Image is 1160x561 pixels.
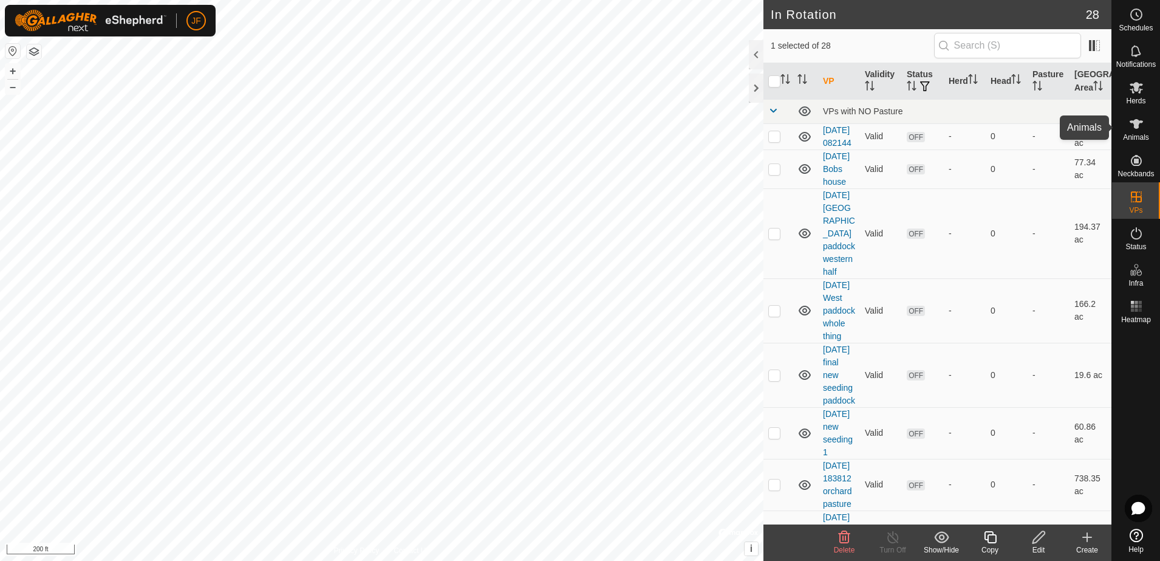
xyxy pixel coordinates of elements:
span: OFF [907,132,925,142]
td: 19.6 ac [1070,343,1111,407]
th: VP [818,63,860,100]
div: - [949,130,981,143]
a: [DATE] [GEOGRAPHIC_DATA] paddock western half [823,190,855,277]
button: + [5,64,20,78]
td: Valid [860,188,902,278]
td: - [1028,407,1070,459]
a: [DATE] Bobs house [823,151,850,187]
span: VPs [1129,207,1142,214]
th: Head [986,63,1028,100]
td: 0 [986,278,1028,343]
button: Reset Map [5,44,20,58]
span: Animals [1123,134,1149,141]
span: OFF [907,164,925,174]
span: i [750,543,752,554]
td: - [1028,343,1070,407]
p-sorticon: Activate to sort [907,83,916,92]
span: Heatmap [1121,316,1151,323]
p-sorticon: Activate to sort [1011,76,1021,86]
p-sorticon: Activate to sort [1093,83,1103,92]
h2: In Rotation [771,7,1086,22]
span: OFF [907,370,925,380]
td: - [1028,459,1070,511]
div: VPs with NO Pasture [823,106,1107,116]
a: [DATE] new seeding 1 [823,409,853,457]
a: [DATE] West paddock whole thing [823,280,855,341]
a: [DATE] 183812 orchard pasture [823,461,851,509]
span: Status [1125,243,1146,250]
div: - [949,427,981,439]
span: 1 selected of 28 [771,40,934,52]
th: [GEOGRAPHIC_DATA] Area [1070,63,1111,100]
td: - [1028,188,1070,278]
td: 166.2 ac [1070,278,1111,343]
div: Edit [1014,545,1063,556]
td: 0 [986,150,1028,188]
span: OFF [907,428,925,439]
a: [DATE] 082144 [823,125,851,148]
a: Privacy Policy [333,545,379,556]
td: Valid [860,123,902,150]
span: OFF [907,306,925,316]
img: Gallagher Logo [15,10,166,32]
span: Herds [1126,97,1145,105]
input: Search (S) [934,33,1081,58]
div: - [949,227,981,240]
p-sorticon: Activate to sort [1032,83,1042,92]
div: Copy [966,545,1014,556]
span: Notifications [1116,61,1156,68]
span: 28 [1086,5,1099,24]
p-sorticon: Activate to sort [797,76,807,86]
p-sorticon: Activate to sort [865,83,875,92]
td: - [1028,150,1070,188]
button: Map Layers [27,44,41,59]
span: Infra [1128,280,1143,287]
td: Valid [860,459,902,511]
th: Pasture [1028,63,1070,100]
td: Valid [860,343,902,407]
td: Valid [860,278,902,343]
a: Help [1112,524,1160,558]
a: [DATE] final new seeding paddock [823,345,855,405]
td: Valid [860,150,902,188]
span: Delete [834,546,855,554]
button: i [745,542,758,556]
p-sorticon: Activate to sort [780,76,790,86]
span: Schedules [1119,24,1153,32]
span: OFF [907,480,925,490]
a: Contact Us [394,545,429,556]
div: - [949,478,981,491]
div: Show/Hide [917,545,966,556]
td: 0 [986,407,1028,459]
button: – [5,80,20,94]
div: Turn Off [868,545,917,556]
td: - [1028,278,1070,343]
td: 0 [986,343,1028,407]
td: 60.86 ac [1070,407,1111,459]
td: - [1028,123,1070,150]
div: - [949,305,981,317]
th: Status [902,63,944,100]
td: Valid [860,407,902,459]
th: Herd [944,63,986,100]
div: - [949,163,981,176]
span: OFF [907,229,925,239]
span: Neckbands [1117,170,1154,177]
td: 0 [986,188,1028,278]
td: 70.75 ac [1070,123,1111,150]
td: 77.34 ac [1070,150,1111,188]
div: - [949,369,981,382]
p-sorticon: Activate to sort [968,76,978,86]
span: Help [1128,546,1144,553]
td: 0 [986,459,1028,511]
th: Validity [860,63,902,100]
span: JF [191,15,201,27]
div: Create [1063,545,1111,556]
td: 0 [986,123,1028,150]
td: 194.37 ac [1070,188,1111,278]
td: 738.35 ac [1070,459,1111,511]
